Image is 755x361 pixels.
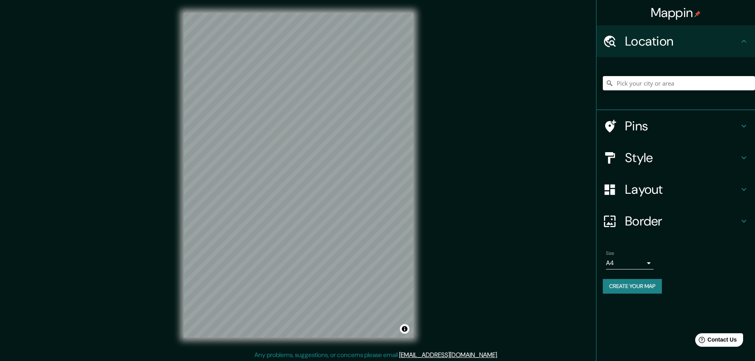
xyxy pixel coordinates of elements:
[499,350,501,360] div: .
[603,76,755,90] input: Pick your city or area
[625,181,739,197] h4: Layout
[596,142,755,174] div: Style
[625,33,739,49] h4: Location
[399,351,497,359] a: [EMAIL_ADDRESS][DOMAIN_NAME]
[625,150,739,166] h4: Style
[694,11,701,17] img: pin-icon.png
[596,25,755,57] div: Location
[183,13,413,338] canvas: Map
[596,205,755,237] div: Border
[400,324,409,334] button: Toggle attribution
[606,257,654,269] div: A4
[625,213,739,229] h4: Border
[606,250,614,257] label: Size
[625,118,739,134] h4: Pins
[254,350,498,360] p: Any problems, suggestions, or concerns please email .
[596,174,755,205] div: Layout
[651,5,701,21] h4: Mappin
[603,279,662,294] button: Create your map
[498,350,499,360] div: .
[684,330,746,352] iframe: Help widget launcher
[596,110,755,142] div: Pins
